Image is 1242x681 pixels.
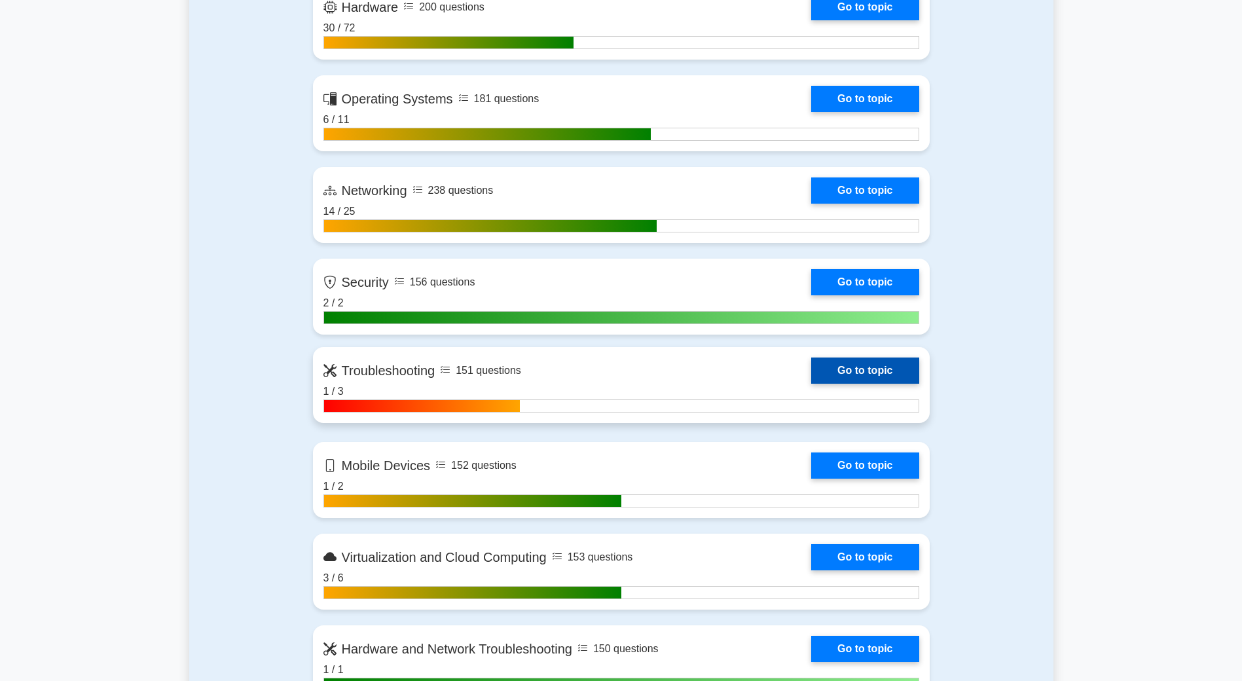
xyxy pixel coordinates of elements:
[811,358,919,384] a: Go to topic
[811,452,919,479] a: Go to topic
[811,636,919,662] a: Go to topic
[811,544,919,570] a: Go to topic
[811,269,919,295] a: Go to topic
[811,86,919,112] a: Go to topic
[811,177,919,204] a: Go to topic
